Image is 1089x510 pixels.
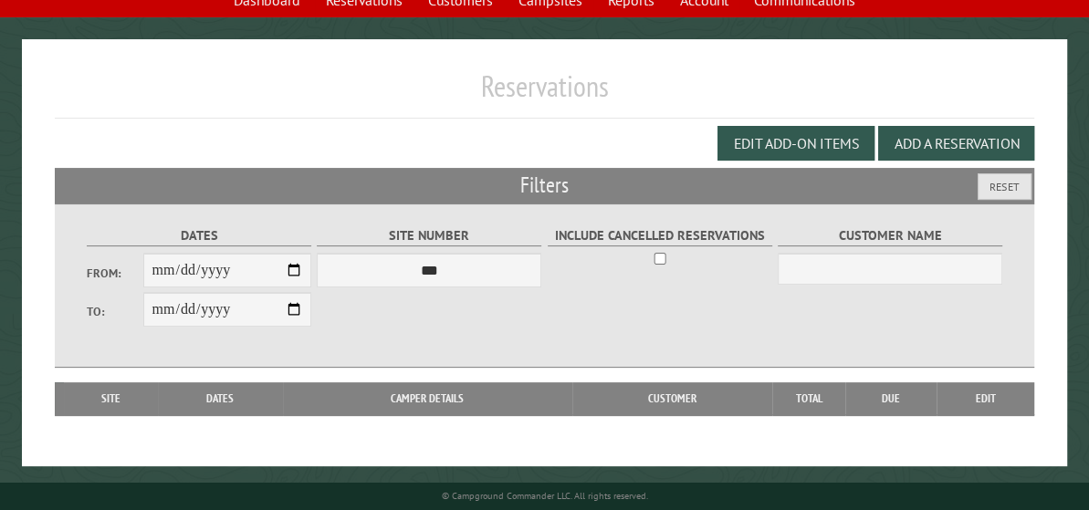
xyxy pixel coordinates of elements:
label: Dates [87,225,311,246]
label: Include Cancelled Reservations [548,225,772,246]
h2: Filters [55,168,1035,203]
th: Site [64,382,159,415]
label: Customer Name [778,225,1002,246]
h1: Reservations [55,68,1035,119]
button: Reset [978,173,1031,200]
label: To: [87,303,142,320]
label: Site Number [317,225,541,246]
th: Customer [572,382,772,415]
th: Due [845,382,937,415]
th: Total [772,382,845,415]
th: Camper Details [283,382,572,415]
small: © Campground Commander LLC. All rights reserved. [441,490,647,502]
label: From: [87,265,142,282]
th: Edit [937,382,1034,415]
button: Edit Add-on Items [717,126,874,161]
th: Dates [158,382,282,415]
button: Add a Reservation [878,126,1034,161]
